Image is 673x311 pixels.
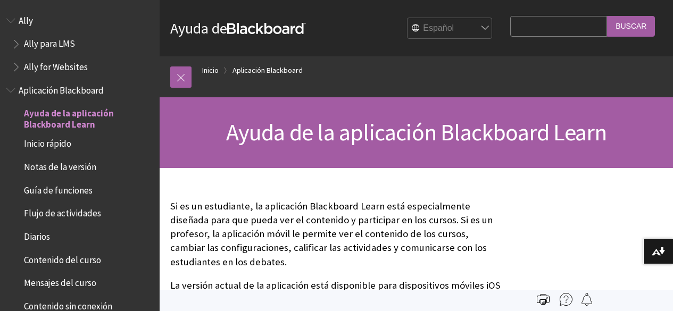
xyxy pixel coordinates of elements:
[580,293,593,306] img: Follow this page
[226,117,607,147] span: Ayuda de la aplicación Blackboard Learn
[202,64,219,77] a: Inicio
[19,12,33,26] span: Ally
[24,158,96,172] span: Notas de la versión
[227,23,306,34] strong: Blackboard
[408,18,493,39] select: Site Language Selector
[24,58,88,72] span: Ally for Websites
[24,251,101,265] span: Contenido del curso
[560,293,572,306] img: More help
[24,274,96,289] span: Mensajes del curso
[24,228,50,242] span: Diarios
[24,105,152,130] span: Ayuda de la aplicación Blackboard Learn
[170,19,306,38] a: Ayuda deBlackboard
[170,199,505,269] p: Si es un estudiante, la aplicación Blackboard Learn está especialmente diseñada para que pueda ve...
[19,81,104,96] span: Aplicación Blackboard
[232,64,303,77] a: Aplicación Blackboard
[24,205,101,219] span: Flujo de actividades
[607,16,655,37] input: Buscar
[170,279,505,306] p: La versión actual de la aplicación está disponible para dispositivos móviles iOS y Android.
[537,293,550,306] img: Print
[24,181,93,196] span: Guía de funciones
[24,35,75,49] span: Ally para LMS
[24,135,71,149] span: Inicio rápido
[6,12,153,76] nav: Book outline for Anthology Ally Help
